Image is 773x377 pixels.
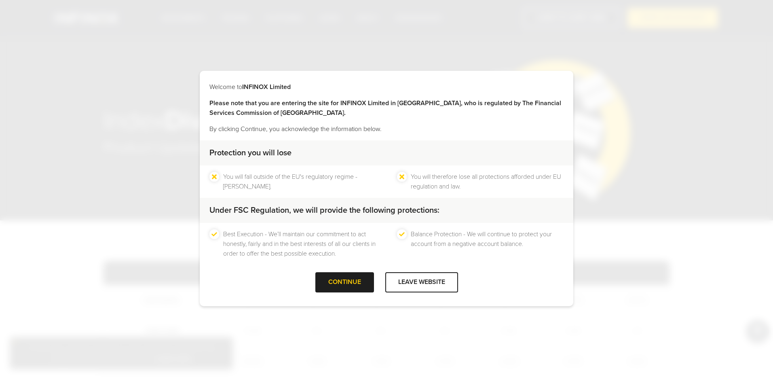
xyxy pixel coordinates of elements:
[315,272,374,292] div: CONTINUE
[411,172,564,191] li: You will therefore lose all protections afforded under EU regulation and law.
[411,229,564,258] li: Balance Protection - We will continue to protect your account from a negative account balance.
[209,148,291,158] strong: Protection you will lose
[223,172,376,191] li: You will fall outside of the EU's regulatory regime - [PERSON_NAME].
[209,99,561,117] strong: Please note that you are entering the site for INFINOX Limited in [GEOGRAPHIC_DATA], who is regul...
[385,272,458,292] div: LEAVE WEBSITE
[209,124,564,134] p: By clicking Continue, you acknowledge the information below.
[223,229,376,258] li: Best Execution - We’ll maintain our commitment to act honestly, fairly and in the best interests ...
[209,82,564,92] p: Welcome to
[209,205,439,215] strong: Under FSC Regulation, we will provide the following protections:
[242,83,291,91] strong: INFINOX Limited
